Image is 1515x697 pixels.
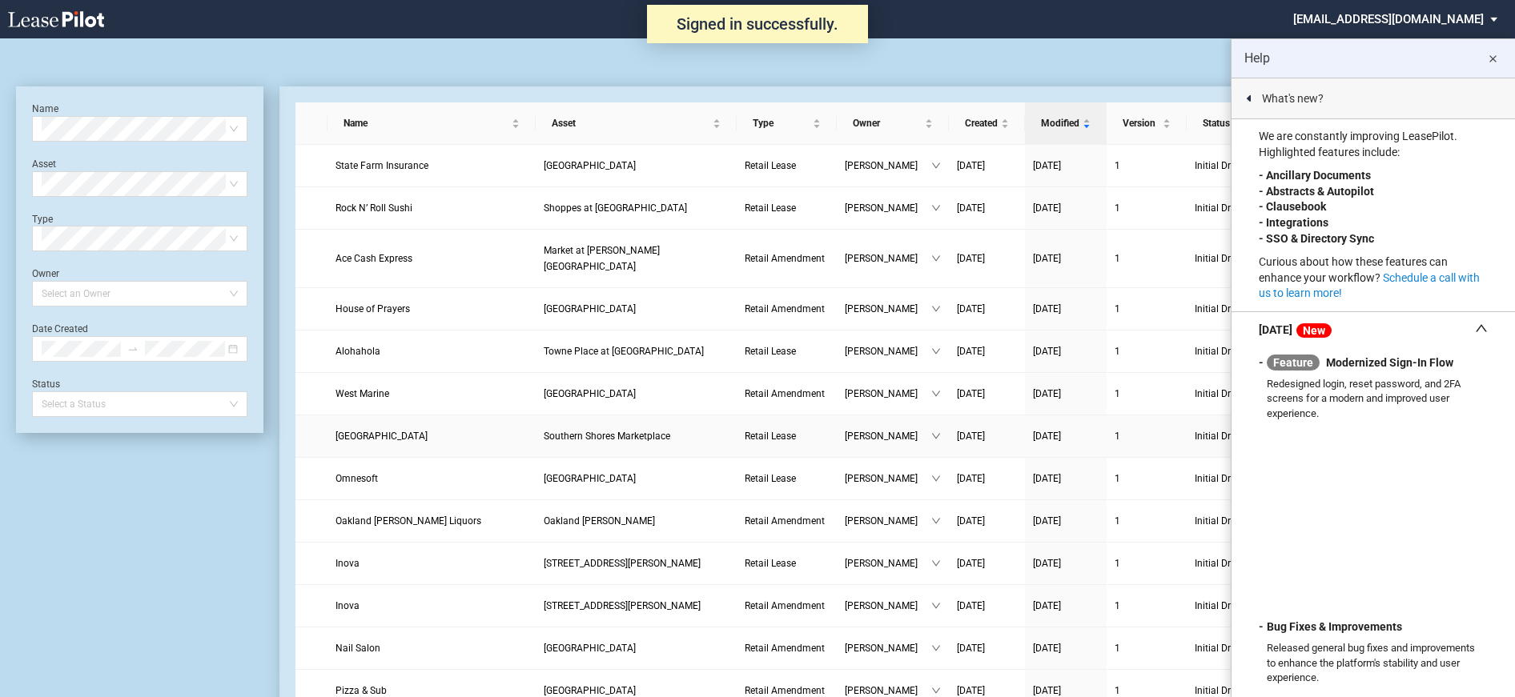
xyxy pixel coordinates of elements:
[1115,301,1179,317] a: 1
[1033,202,1061,214] span: [DATE]
[1195,386,1289,402] span: Initial Draft
[1115,640,1179,656] a: 1
[957,346,985,357] span: [DATE]
[957,431,985,442] span: [DATE]
[1033,388,1061,399] span: [DATE]
[1195,200,1289,216] span: Initial Draft
[957,343,1017,359] a: [DATE]
[1123,115,1159,131] span: Version
[1033,160,1061,171] span: [DATE]
[957,158,1017,174] a: [DATE]
[1115,685,1120,696] span: 1
[336,301,528,317] a: House of Prayers
[1033,253,1061,264] span: [DATE]
[845,640,931,656] span: [PERSON_NAME]
[957,386,1017,402] a: [DATE]
[1115,598,1179,614] a: 1
[965,115,998,131] span: Created
[957,640,1017,656] a: [DATE]
[336,555,528,571] a: Inova
[1115,343,1179,359] a: 1
[336,428,528,444] a: [GEOGRAPHIC_DATA]
[127,343,139,355] span: to
[745,473,796,484] span: Retail Lease
[1115,303,1120,314] span: 1
[1115,200,1179,216] a: 1
[931,474,941,483] span: down
[336,598,528,614] a: Inova
[745,515,825,527] span: Retail Amendment
[32,214,53,225] label: Type
[544,685,636,696] span: Hammershire Square
[544,640,729,656] a: [GEOGRAPHIC_DATA]
[1025,102,1107,145] th: Modified
[544,388,636,399] span: North East Station
[1033,473,1061,484] span: [DATE]
[336,473,378,484] span: Omnesoft
[931,346,941,356] span: down
[32,158,56,170] label: Asset
[957,513,1017,529] a: [DATE]
[1115,253,1120,264] span: 1
[1115,386,1179,402] a: 1
[957,253,985,264] span: [DATE]
[1115,643,1120,654] span: 1
[737,102,837,145] th: Type
[336,471,528,487] a: Omnesoft
[745,640,829,656] a: Retail Amendment
[544,158,729,174] a: [GEOGRAPHIC_DATA]
[931,516,941,526] span: down
[957,388,985,399] span: [DATE]
[544,242,729,274] a: Market at [PERSON_NAME][GEOGRAPHIC_DATA]
[544,431,670,442] span: Southern Shores Marketplace
[1033,513,1099,529] a: [DATE]
[1195,301,1289,317] span: Initial Draft
[544,343,729,359] a: Towne Place at [GEOGRAPHIC_DATA]
[1115,158,1179,174] a: 1
[1195,428,1289,444] span: Initial Draft
[957,685,985,696] span: [DATE]
[931,559,941,568] span: down
[1033,685,1061,696] span: [DATE]
[1033,515,1061,527] span: [DATE]
[336,513,528,529] a: Oakland [PERSON_NAME] Liquors
[647,5,868,43] div: Signed in successfully.
[845,428,931,444] span: [PERSON_NAME]
[957,600,985,611] span: [DATE]
[1033,600,1061,611] span: [DATE]
[127,343,139,355] span: swap-right
[1033,303,1061,314] span: [DATE]
[931,304,941,314] span: down
[753,115,810,131] span: Type
[745,513,829,529] a: Retail Amendment
[1187,102,1307,145] th: Status
[745,343,829,359] a: Retail Lease
[745,386,829,402] a: Retail Amendment
[544,200,729,216] a: Shoppes at [GEOGRAPHIC_DATA]
[745,471,829,487] a: Retail Lease
[1115,515,1120,527] span: 1
[544,513,729,529] a: Oakland [PERSON_NAME]
[745,685,825,696] span: Retail Amendment
[32,268,59,279] label: Owner
[1195,598,1289,614] span: Initial Draft
[1033,301,1099,317] a: [DATE]
[336,386,528,402] a: West Marine
[1033,471,1099,487] a: [DATE]
[931,431,941,441] span: down
[544,301,729,317] a: [GEOGRAPHIC_DATA]
[1115,202,1120,214] span: 1
[1033,158,1099,174] a: [DATE]
[544,473,636,484] span: Commerce Centre
[845,343,931,359] span: [PERSON_NAME]
[552,115,709,131] span: Asset
[931,643,941,653] span: down
[845,555,931,571] span: [PERSON_NAME]
[336,160,428,171] span: State Farm Insurance
[931,686,941,695] span: down
[544,245,660,272] span: Market at Opitz Crossing
[1033,343,1099,359] a: [DATE]
[1115,428,1179,444] a: 1
[931,254,941,263] span: down
[745,160,796,171] span: Retail Lease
